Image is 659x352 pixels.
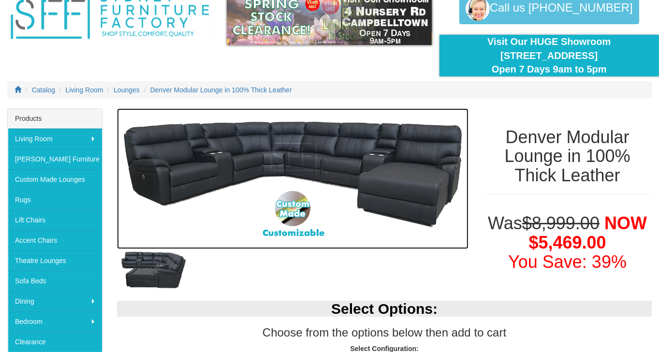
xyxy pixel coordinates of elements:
[522,213,600,233] del: $8,999.00
[150,86,292,94] a: Denver Modular Lounge in 100% Thick Leather
[8,250,102,271] a: Theatre Lounges
[8,210,102,230] a: Lift Chairs
[331,301,438,317] b: Select Options:
[8,109,102,129] div: Products
[8,169,102,190] a: Custom Made Lounges
[8,190,102,210] a: Rugs
[8,129,102,149] a: Living Room
[8,230,102,250] a: Accent Chairs
[66,86,103,94] a: Living Room
[8,311,102,332] a: Bedroom
[483,128,652,185] h1: Denver Modular Lounge in 100% Thick Leather
[508,252,627,272] font: You Save: 39%
[447,35,652,76] div: Visit Our HUGE Showroom [STREET_ADDRESS] Open 7 Days 9am to 5pm
[117,326,652,339] h3: Choose from the options below then add to cart
[8,291,102,311] a: Dining
[483,214,652,271] h1: Was
[8,149,102,169] a: [PERSON_NAME] Furniture
[8,332,102,352] a: Clearance
[529,213,647,252] span: NOW $5,469.00
[8,271,102,291] a: Sofa Beds
[114,86,140,94] a: Lounges
[32,86,55,94] a: Catalog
